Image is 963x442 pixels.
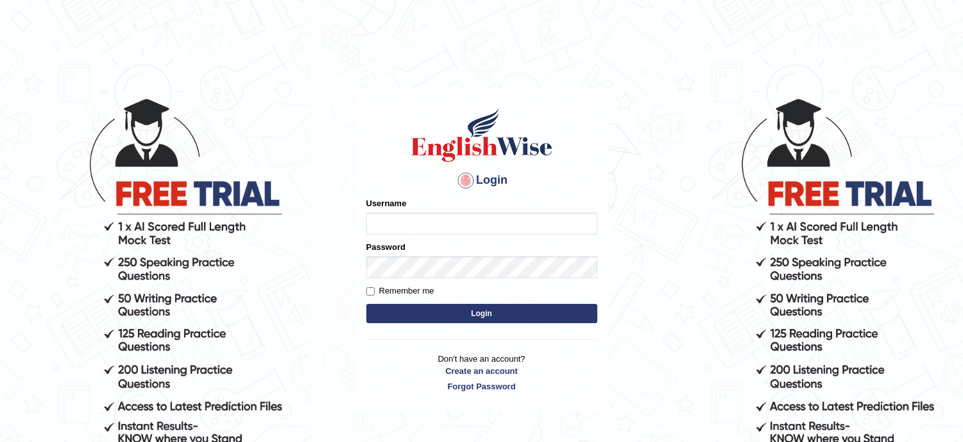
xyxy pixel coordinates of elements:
h4: Login [366,170,597,191]
button: Login [366,304,597,323]
label: Remember me [366,285,434,297]
a: Create an account [366,365,597,377]
label: Password [366,241,405,253]
img: Logo of English Wise sign in for intelligent practice with AI [409,106,555,164]
label: Username [366,197,407,209]
p: Don't have an account? [366,353,597,393]
input: Remember me [366,287,375,296]
a: Forgot Password [366,380,597,393]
